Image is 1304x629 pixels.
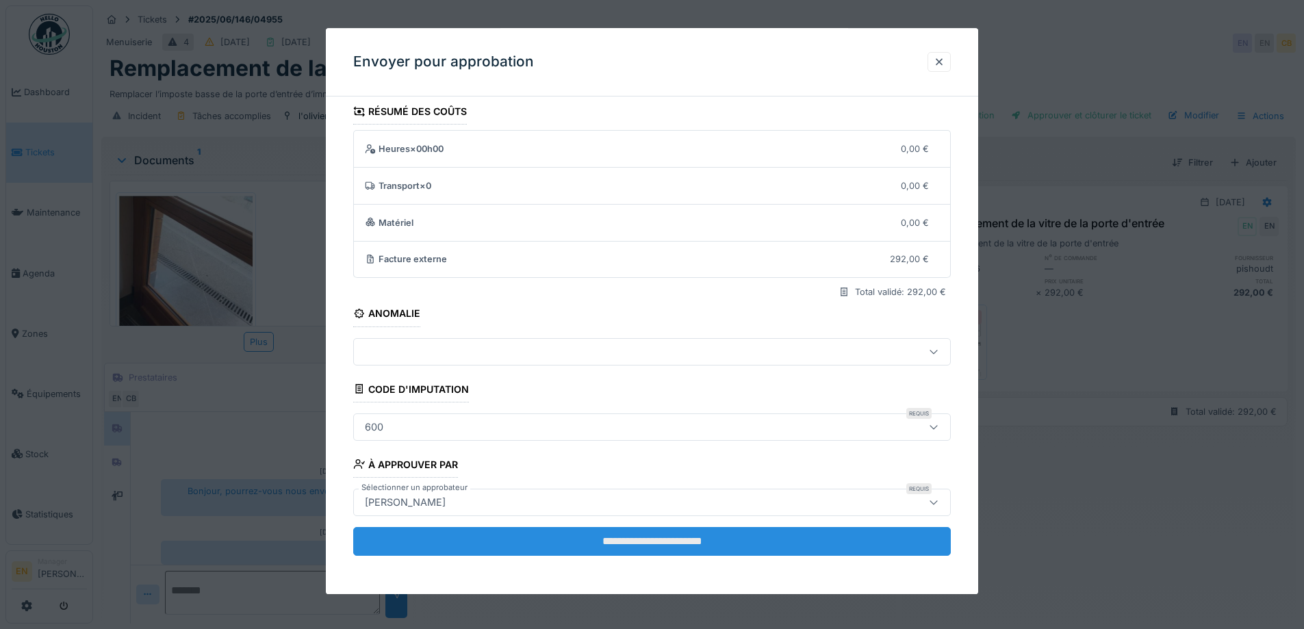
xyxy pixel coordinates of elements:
div: Transport × 0 [365,179,891,192]
div: 0,00 € [901,142,929,155]
div: Code d'imputation [353,379,469,402]
div: 0,00 € [901,216,929,229]
summary: Heures×00h000,00 € [359,136,945,162]
div: Requis [906,483,932,494]
h3: Envoyer pour approbation [353,53,534,70]
div: Total validé: 292,00 € [855,286,946,299]
div: Heures × 00h00 [365,142,891,155]
div: Anomalie [353,304,420,327]
summary: Facture externe292,00 € [359,247,945,272]
div: Matériel [365,216,891,229]
div: Requis [906,408,932,419]
div: Résumé des coûts [353,101,467,125]
div: [PERSON_NAME] [359,495,451,510]
div: 600 [359,420,389,435]
div: Facture externe [365,253,880,266]
summary: Transport×00,00 € [359,173,945,198]
div: 292,00 € [890,253,929,266]
div: À approuver par [353,454,458,478]
summary: Matériel0,00 € [359,210,945,235]
div: 0,00 € [901,179,929,192]
label: Sélectionner un approbateur [359,482,470,493]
